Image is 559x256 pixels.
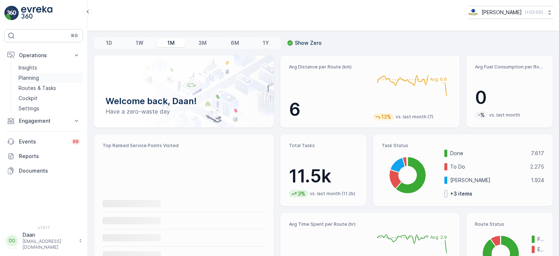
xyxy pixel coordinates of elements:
a: Planning [16,73,83,83]
span: v 1.51.1 [4,225,83,230]
p: 99 [73,139,79,145]
p: Cockpit [19,95,37,102]
p: Routes & Tasks [19,84,56,92]
a: Documents [4,164,83,178]
p: Planning [19,74,39,82]
p: -% [477,111,485,119]
p: [PERSON_NAME] [450,177,526,184]
p: 2.275 [530,163,544,170]
p: 3M [198,39,207,47]
p: Show Zero [295,39,322,47]
a: Events99 [4,134,83,149]
p: To Do [450,163,526,170]
p: [EMAIL_ADDRESS][DOMAIN_NAME] [23,239,75,250]
p: Documents [19,167,80,174]
p: 1W [136,39,143,47]
p: 7.617 [531,150,544,157]
p: Route Status [475,221,544,227]
p: Total Tasks [289,143,358,149]
p: Finished [538,236,544,243]
p: 13% [381,113,392,121]
p: 0 [475,87,544,109]
p: 1Y [263,39,269,47]
p: Top Ranked Service Points Visited [103,143,265,149]
button: Operations [4,48,83,63]
p: Settings [19,105,39,112]
p: Avg Time Spent per Route (hr) [289,221,367,227]
p: ⌘B [71,33,78,39]
p: Task Status [382,143,544,149]
p: 6M [231,39,239,47]
p: vs. last month (7) [396,114,433,120]
a: Reports [4,149,83,164]
a: Routes & Tasks [16,83,83,93]
a: Cockpit [16,93,83,103]
p: Engagement [19,117,68,125]
img: logo_light-DOdMpM7g.png [21,6,52,20]
p: Welcome back, Daan! [106,95,262,107]
p: Avg Distance per Route (km) [289,64,367,70]
p: 1.924 [531,177,544,184]
p: Insights [19,64,37,71]
button: Engagement [4,114,83,128]
p: Reports [19,153,80,160]
p: ( +02:00 ) [525,9,543,15]
a: Insights [16,63,83,73]
div: DD [6,235,18,247]
p: Avg Fuel Consumption per Route (lt) [475,64,544,70]
p: Daan [23,231,75,239]
img: logo [4,6,19,20]
p: 11.5k [289,165,358,187]
p: Events [19,138,67,145]
p: 6 [289,99,367,121]
p: 1D [106,39,112,47]
p: Have a zero-waste day [106,107,262,116]
button: [PERSON_NAME](+02:00) [468,6,553,19]
a: Settings [16,103,83,114]
p: Operations [19,52,68,59]
p: 1M [167,39,175,47]
p: [PERSON_NAME] [481,9,522,16]
p: vs. last month (11.2k) [310,191,355,197]
p: 3% [297,190,306,197]
img: basis-logo_rgb2x.png [468,8,479,16]
p: + 3 items [450,190,472,197]
p: vs. last month [489,112,520,118]
p: Done [450,150,526,157]
p: Expired [538,246,544,253]
button: DDDaan[EMAIL_ADDRESS][DOMAIN_NAME] [4,231,83,250]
